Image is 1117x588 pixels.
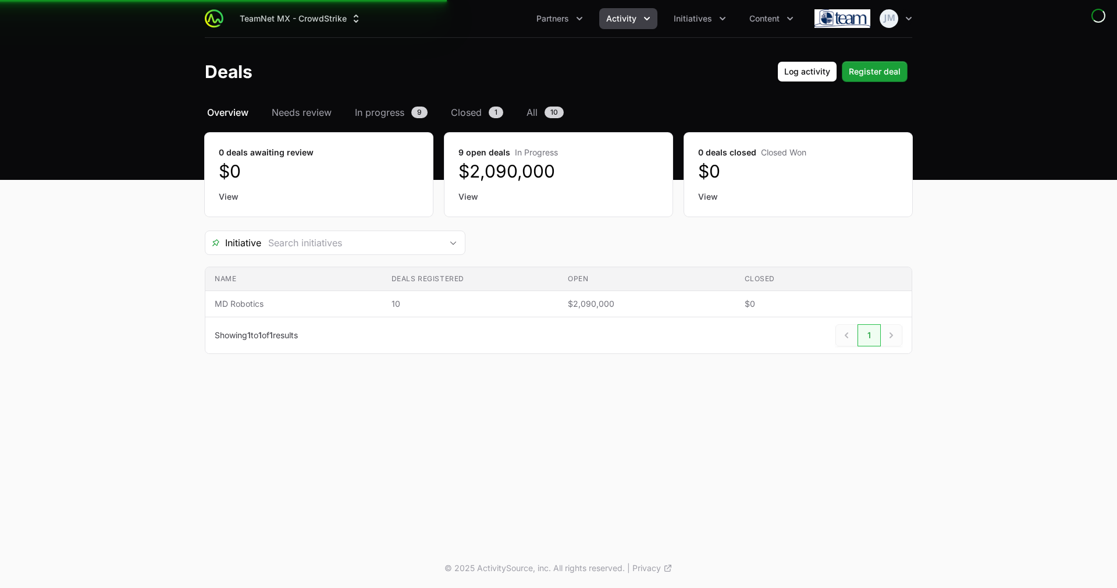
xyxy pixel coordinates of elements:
[272,105,332,119] span: Needs review
[458,147,659,158] dt: 9 open deals
[205,236,261,250] span: Initiative
[784,65,830,79] span: Log activity
[353,105,430,119] a: In progress9
[215,298,373,310] span: MD Robotics
[735,267,912,291] th: Closed
[444,562,625,574] p: © 2025 ActivitySource, inc. All rights reserved.
[205,61,252,82] h1: Deals
[355,105,404,119] span: In progress
[858,324,881,346] a: 1
[849,65,901,79] span: Register deal
[269,330,273,340] span: 1
[627,562,630,574] span: |
[458,191,659,203] a: View
[219,161,419,182] dd: $0
[742,8,801,29] button: Content
[233,8,369,29] button: TeamNet MX - CrowdStrike
[761,147,806,157] span: Closed Won
[632,562,673,574] a: Privacy
[219,191,419,203] a: View
[674,13,712,24] span: Initiatives
[698,161,898,182] dd: $0
[599,8,657,29] button: Activity
[880,9,898,28] img: Juan Manuel Zuleta
[545,107,564,118] span: 10
[698,147,898,158] dt: 0 deals closed
[667,8,733,29] button: Initiatives
[742,8,801,29] div: Content menu
[261,231,442,254] input: Search initiatives
[698,191,898,203] a: View
[442,231,465,254] div: Open
[777,61,837,82] button: Log activity
[777,61,908,82] div: Primary actions
[524,105,566,119] a: All10
[392,298,550,310] span: 10
[449,105,506,119] a: Closed1
[269,105,334,119] a: Needs review
[749,13,780,24] span: Content
[667,8,733,29] div: Initiatives menu
[411,107,428,118] span: 9
[223,8,801,29] div: Main navigation
[606,13,636,24] span: Activity
[529,8,590,29] button: Partners
[207,105,248,119] span: Overview
[458,161,659,182] dd: $2,090,000
[258,330,262,340] span: 1
[247,330,251,340] span: 1
[599,8,657,29] div: Activity menu
[568,298,726,310] span: $2,090,000
[205,105,912,119] nav: Deals navigation
[558,267,735,291] th: Open
[536,13,569,24] span: Partners
[515,147,558,157] span: In Progress
[205,9,223,28] img: ActivitySource
[215,330,298,341] p: Showing to of results
[205,231,912,354] section: Deals Filters
[382,267,559,291] th: Deals registered
[489,107,503,118] span: 1
[814,7,870,30] img: TeamNet MX
[451,105,482,119] span: Closed
[745,298,903,310] span: $0
[219,147,419,158] dt: 0 deals awaiting review
[233,8,369,29] div: Supplier switch menu
[205,267,382,291] th: Name
[527,105,538,119] span: All
[205,105,251,119] a: Overview
[529,8,590,29] div: Partners menu
[842,61,908,82] button: Register deal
